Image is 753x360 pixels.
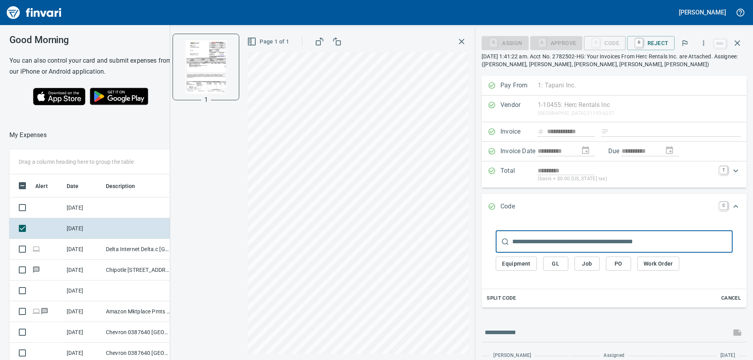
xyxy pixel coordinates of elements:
[249,37,289,47] span: Page 1 of 1
[103,322,173,343] td: Chevron 0387640 [GEOGRAPHIC_DATA]
[64,301,103,322] td: [DATE]
[32,309,40,314] span: Online transaction
[482,220,747,308] div: Expand
[720,294,742,303] span: Cancel
[67,181,89,191] span: Date
[679,8,726,16] h5: [PERSON_NAME]
[482,39,528,46] div: Assign
[40,309,49,314] span: Has messages
[496,257,537,271] button: Equipment
[64,239,103,260] td: [DATE]
[85,83,153,109] img: Get it on Google Play
[35,181,48,191] span: Alert
[637,257,679,271] button: Work Order
[35,181,58,191] span: Alert
[720,352,735,360] span: [DATE]
[32,267,40,272] span: Has messages
[612,259,625,269] span: PO
[67,181,79,191] span: Date
[635,38,643,47] a: R
[606,257,631,271] button: PO
[106,181,135,191] span: Description
[714,39,726,48] a: esc
[677,6,728,18] button: [PERSON_NAME]
[482,161,747,188] div: Expand
[103,239,173,260] td: Delta Internet Delta.c [GEOGRAPHIC_DATA] [GEOGRAPHIC_DATA]
[246,34,292,49] button: Page 1 of 1
[5,3,64,22] img: Finvari
[487,294,516,303] span: Split Code
[493,352,531,360] span: [PERSON_NAME]
[575,257,600,271] button: Job
[728,323,747,342] span: This records your message into the invoice and notifies anyone mentioned
[9,55,176,77] h6: You can also control your card and submit expenses from our iPhone or Android application.
[19,158,134,166] p: Drag a column heading here to group the table
[530,39,583,46] div: Coding Required
[633,36,668,50] span: Reject
[712,34,747,52] span: Close invoice
[33,88,85,105] img: Download on the App Store
[64,280,103,301] td: [DATE]
[502,259,531,269] span: Equipment
[32,246,40,251] span: Online transaction
[485,292,518,304] button: Split Code
[9,34,176,45] h3: Good Morning
[64,197,103,218] td: [DATE]
[644,259,673,269] span: Work Order
[9,130,47,140] nav: breadcrumb
[482,52,747,68] p: [DATE] 1:41:22 am. Acct No. 2782502-HG: Your Invoices From Herc Rentals Inc. are Attached. Assign...
[549,259,562,269] span: GL
[204,95,208,105] p: 1
[718,292,744,304] button: Cancel
[103,301,173,322] td: Amazon Mktplace Pmts [DOMAIN_NAME][URL] WA
[482,194,747,220] div: Expand
[64,218,103,239] td: [DATE]
[64,322,103,343] td: [DATE]
[179,40,233,94] img: Page 1
[720,166,728,174] a: T
[584,39,626,46] div: Code
[106,181,146,191] span: Description
[500,202,538,212] p: Code
[627,36,675,50] button: RReject
[538,175,715,183] p: (basis + $0.00 [US_STATE] tax)
[695,34,712,52] button: More
[9,130,47,140] p: My Expenses
[103,260,173,280] td: Chipotle [STREET_ADDRESS]
[720,202,728,210] a: C
[581,259,593,269] span: Job
[500,166,538,183] p: Total
[604,352,624,360] span: Assigned
[64,260,103,280] td: [DATE]
[543,257,568,271] button: GL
